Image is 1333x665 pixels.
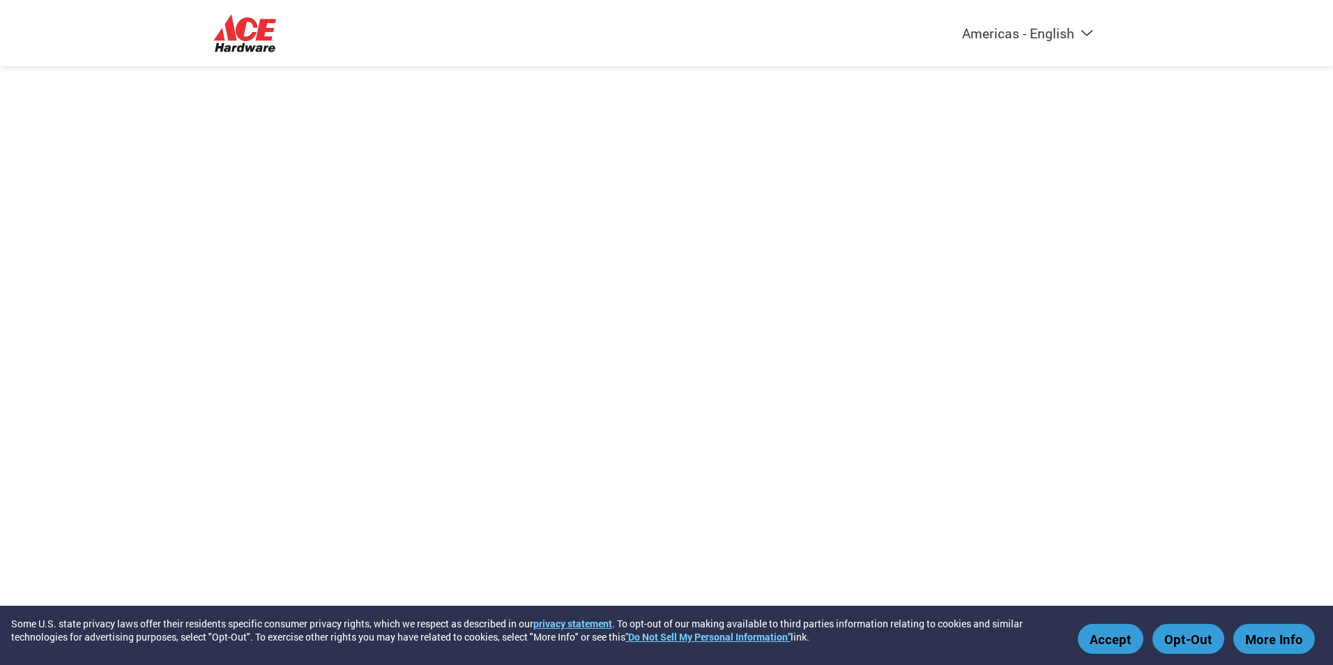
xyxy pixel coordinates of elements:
button: Accept [1078,624,1143,654]
div: Some U.S. state privacy laws offer their residents specific consumer privacy rights, which we res... [11,617,1071,643]
button: More Info [1233,624,1315,654]
button: Opt-Out [1152,624,1224,654]
a: "Do Not Sell My Personal Information" [625,630,791,643]
img: Ace Hardware [213,14,276,52]
a: privacy statement [533,617,612,630]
